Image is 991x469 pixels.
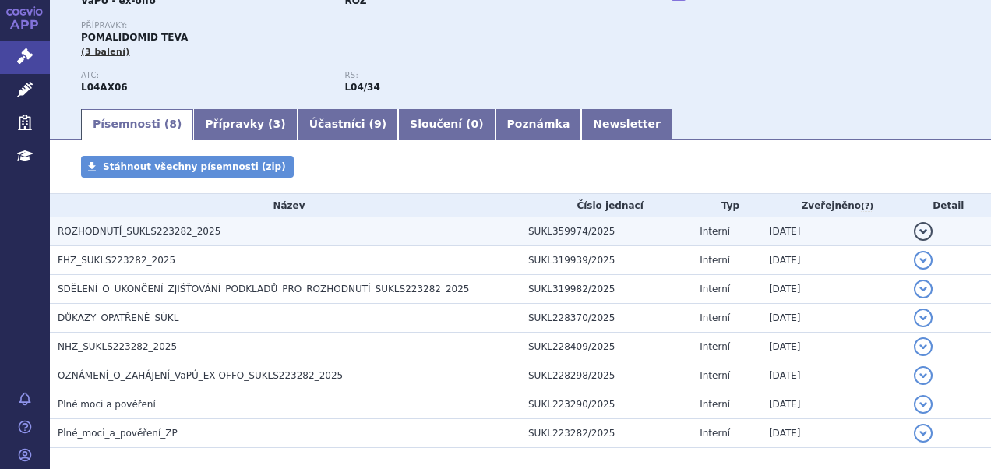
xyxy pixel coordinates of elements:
[298,109,398,140] a: Účastníci (9)
[81,47,130,57] span: (3 balení)
[520,361,692,390] td: SUKL228298/2025
[700,428,730,439] span: Interní
[761,194,906,217] th: Zveřejněno
[761,361,906,390] td: [DATE]
[520,246,692,275] td: SUKL319939/2025
[58,284,469,294] span: SDĚLENÍ_O_UKONČENÍ_ZJIŠŤOVÁNÍ_PODKLADŮ_PRO_ROZHODNUTÍ_SUKLS223282_2025
[914,395,933,414] button: detail
[761,419,906,448] td: [DATE]
[344,71,592,80] p: RS:
[761,304,906,333] td: [DATE]
[700,341,730,352] span: Interní
[58,312,178,323] span: DŮKAZY_OPATŘENÉ_SÚKL
[520,333,692,361] td: SUKL228409/2025
[520,217,692,246] td: SUKL359974/2025
[700,370,730,381] span: Interní
[914,424,933,443] button: detail
[50,194,520,217] th: Název
[169,118,177,130] span: 8
[914,222,933,241] button: detail
[58,370,343,381] span: OZNÁMENÍ_O_ZAHÁJENÍ_VaPÚ_EX-OFFO_SUKLS223282_2025
[520,194,692,217] th: Číslo jednací
[495,109,582,140] a: Poznámka
[344,82,379,93] strong: pomalidomid
[761,275,906,304] td: [DATE]
[700,284,730,294] span: Interní
[700,399,730,410] span: Interní
[58,428,178,439] span: Plné_moci_a_pověření_ZP
[700,226,730,237] span: Interní
[914,280,933,298] button: detail
[81,156,294,178] a: Stáhnout všechny písemnosti (zip)
[914,337,933,356] button: detail
[81,32,188,43] span: POMALIDOMID TEVA
[520,275,692,304] td: SUKL319982/2025
[914,251,933,270] button: detail
[700,255,730,266] span: Interní
[193,109,297,140] a: Přípravky (3)
[81,109,193,140] a: Písemnosti (8)
[81,82,128,93] strong: POMALIDOMID
[103,161,286,172] span: Stáhnout všechny písemnosti (zip)
[914,366,933,385] button: detail
[520,390,692,419] td: SUKL223290/2025
[471,118,478,130] span: 0
[692,194,761,217] th: Typ
[700,312,730,323] span: Interní
[374,118,382,130] span: 9
[58,255,175,266] span: FHZ_SUKLS223282_2025
[761,333,906,361] td: [DATE]
[861,201,873,212] abbr: (?)
[761,390,906,419] td: [DATE]
[81,71,329,80] p: ATC:
[520,304,692,333] td: SUKL228370/2025
[520,419,692,448] td: SUKL223282/2025
[58,226,220,237] span: ROZHODNUTÍ_SUKLS223282_2025
[81,21,608,30] p: Přípravky:
[581,109,672,140] a: Newsletter
[58,341,177,352] span: NHZ_SUKLS223282_2025
[273,118,281,130] span: 3
[914,309,933,327] button: detail
[761,217,906,246] td: [DATE]
[761,246,906,275] td: [DATE]
[398,109,495,140] a: Sloučení (0)
[58,399,156,410] span: Plné moci a pověření
[906,194,991,217] th: Detail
